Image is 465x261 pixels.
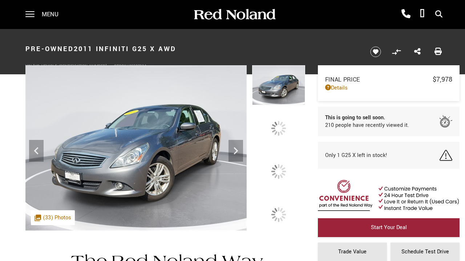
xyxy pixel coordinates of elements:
[33,63,107,69] span: [US_VEHICLE_IDENTIFICATION_NUMBER]
[325,84,452,92] a: Details
[325,75,433,84] span: Final Price
[193,8,276,21] img: Red Noland Auto Group
[325,75,452,84] a: Final Price $7,978
[434,47,442,57] a: Print this Pre-Owned 2011 INFINITI G25 X AWD
[414,47,421,57] a: Share this Pre-Owned 2011 INFINITI G25 X AWD
[252,65,305,105] img: Used 2011 Gray INFINITI X image 1
[25,65,247,231] img: Used 2011 Gray INFINITI X image 1
[433,75,452,84] span: $7,978
[371,224,407,231] span: Start Your Deal
[325,121,409,129] span: 210 people have recently viewed it.
[368,46,384,58] button: Save vehicle
[318,218,460,237] a: Start Your Deal
[128,63,147,69] span: UI650711A
[391,46,402,57] button: Compare vehicle
[25,44,74,54] strong: Pre-Owned
[25,63,33,69] span: VIN:
[338,248,367,256] span: Trade Value
[31,210,75,225] div: (33) Photos
[325,152,387,159] span: Only 1 G25 X left in stock!
[25,34,358,63] h1: 2011 INFINITI G25 X AWD
[401,248,449,256] span: Schedule Test Drive
[114,63,128,69] span: Stock:
[325,114,409,121] span: This is going to sell soon.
